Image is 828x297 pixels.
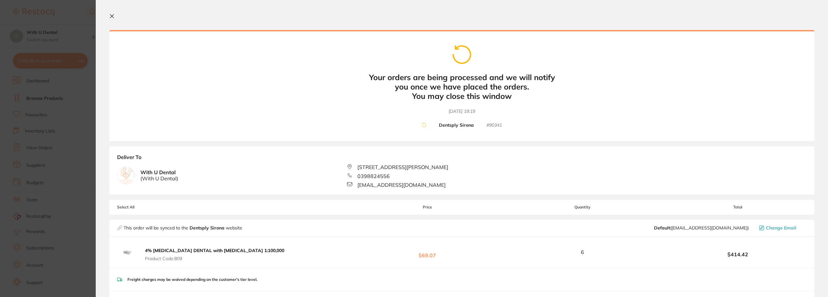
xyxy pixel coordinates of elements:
b: Dentsply Sirona [439,122,474,128]
b: $414.42 [669,251,807,257]
span: [STREET_ADDRESS][PERSON_NAME] [357,164,448,170]
time: [DATE] 19:19 [449,108,475,115]
span: Price [358,205,496,209]
strong: Dentsply Sirona [190,225,226,231]
span: ( With U Dental ) [140,175,178,181]
small: # 90341 [486,122,502,128]
img: cart-spinner.png [449,42,475,68]
b: 4% [MEDICAL_DATA] DENTAL with [MEDICAL_DATA] 1:100,000 [145,248,284,253]
span: Product Code: 809 [145,256,284,261]
span: 6 [581,249,584,255]
span: Select All [117,205,182,209]
p: Freight charges may be waived depending on the customer's tier level. [127,277,257,282]
img: cart-spinner.png [421,122,427,128]
img: empty.jpg [117,167,135,184]
b: With U Dental [140,169,178,181]
span: clientservices@dentsplysirona.com [654,225,749,230]
span: 0398824556 [357,173,390,179]
span: Total [669,205,807,209]
b: Your orders are being processed and we will notify you once we have placed the orders. You may cl... [365,73,559,101]
b: $69.07 [358,246,496,258]
p: This order will be synced to the website [124,225,242,230]
button: Change Email [757,225,807,231]
b: Deliver To [117,154,807,164]
button: 4% [MEDICAL_DATA] DENTAL with [MEDICAL_DATA] 1:100,000 Product Code:809 [143,248,286,261]
span: Quantity [496,205,669,209]
span: [EMAIL_ADDRESS][DOMAIN_NAME] [357,182,446,188]
img: aG5iZnVrNQ [117,242,138,263]
b: Default [654,225,670,231]
span: Change Email [766,225,796,230]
